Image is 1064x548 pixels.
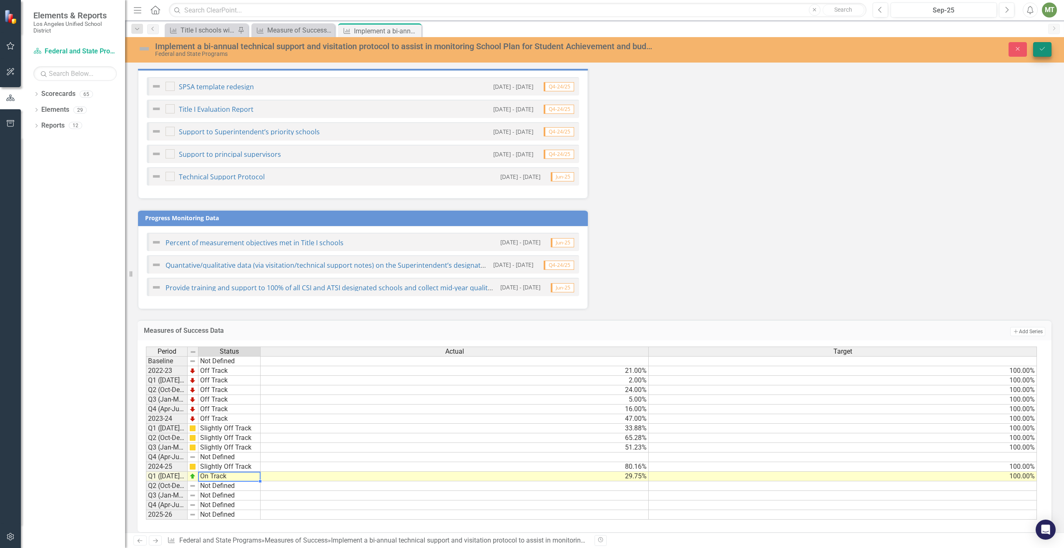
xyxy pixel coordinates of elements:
td: 51.23% [261,443,649,452]
td: 100.00% [649,366,1037,376]
img: TnMDeAgwAPMxUmUi88jYAAAAAElFTkSuQmCC [189,415,196,422]
td: Q1 ([DATE]-Sep)-23/24 [146,376,188,385]
td: Not Defined [198,510,261,520]
img: 8DAGhfEEPCf229AAAAAElFTkSuQmCC [189,492,196,499]
small: [DATE] - [DATE] [500,283,540,291]
img: Not Defined [138,42,151,55]
small: [DATE] - [DATE] [493,105,533,113]
img: 8DAGhfEEPCf229AAAAAElFTkSuQmCC [190,349,196,355]
td: Off Track [198,366,261,376]
a: Federal and State Programs [33,47,117,56]
td: Q2 (Oct-Dec)-23/24 [146,385,188,395]
span: Q4-24/25 [544,105,574,114]
div: Open Intercom Messenger [1036,520,1056,540]
td: Not Defined [198,356,261,366]
span: Period [158,348,176,355]
small: [DATE] - [DATE] [493,128,533,136]
td: Off Track [198,395,261,405]
img: TnMDeAgwAPMxUmUi88jYAAAAAElFTkSuQmCC [189,396,196,403]
span: Jun-25 [551,238,574,247]
a: Federal and State Programs [179,536,261,544]
h3: Measures of Success Data [144,327,770,334]
small: Los Angeles Unified School District [33,20,117,34]
a: Reports [41,121,65,131]
td: Not Defined [198,452,261,462]
img: Not Defined [151,81,161,91]
a: SPSA template redesign [179,82,254,91]
td: 16.00% [261,405,649,414]
small: [DATE] - [DATE] [493,83,533,90]
td: Q3 (Jan-Mar)-23/24 [146,395,188,405]
div: » » [167,536,588,545]
img: 8DAGhfEEPCf229AAAAAElFTkSuQmCC [189,454,196,460]
td: 21.00% [261,366,649,376]
td: 65.28% [261,433,649,443]
img: TnMDeAgwAPMxUmUi88jYAAAAAElFTkSuQmCC [189,367,196,374]
img: Not Defined [151,171,161,181]
td: 24.00% [261,385,649,395]
td: Off Track [198,385,261,395]
td: 80.16% [261,462,649,472]
small: [DATE] - [DATE] [500,173,540,181]
img: Not Defined [151,149,161,159]
td: 2024-25 [146,462,188,472]
td: 100.00% [649,424,1037,433]
span: Jun-25 [551,172,574,181]
a: Provide training and support to 100% of all CSI and ATSI designated schools and collect mid-year ... [166,283,710,292]
td: Slightly Off Track [198,443,261,452]
div: Measure of Success - Scorecard Report [267,25,333,35]
img: Not Defined [151,260,161,270]
img: cBAA0RP0Y6D5n+AAAAAElFTkSuQmCC [189,463,196,470]
button: Add Series [1010,327,1045,336]
td: Q1 ([DATE]-Sep)-25/26 [146,472,188,481]
td: 100.00% [649,433,1037,443]
td: 100.00% [649,405,1037,414]
td: 100.00% [649,385,1037,395]
button: Search [823,4,864,16]
td: 33.88% [261,424,649,433]
span: Search [834,6,852,13]
small: [DATE] - [DATE] [493,261,533,269]
img: cBAA0RP0Y6D5n+AAAAAElFTkSuQmCC [189,444,196,451]
span: Q4-24/25 [544,150,574,159]
a: Measure of Success - Scorecard Report [253,25,333,35]
td: Not Defined [198,500,261,510]
td: Slightly Off Track [198,462,261,472]
button: Sep-25 [891,3,997,18]
td: On Track [198,472,261,481]
input: Search Below... [33,66,117,81]
button: MT [1042,3,1057,18]
a: Percent of measurement objectives met in Title I schools [166,238,344,247]
span: Q4-24/25 [544,127,574,136]
td: 100.00% [649,443,1037,452]
img: 8DAGhfEEPCf229AAAAAElFTkSuQmCC [189,483,196,489]
a: Title I Evaluation Report [179,105,253,114]
img: ClearPoint Strategy [4,10,19,24]
div: Sep-25 [893,5,994,15]
a: Support to Superintendent’s priority schools [179,127,320,136]
img: cBAA0RP0Y6D5n+AAAAAElFTkSuQmCC [189,425,196,432]
img: TnMDeAgwAPMxUmUi88jYAAAAAElFTkSuQmCC [189,406,196,412]
div: 65 [80,90,93,98]
a: Title I schools will effectively expend at least 70% of the allocated Title I funds by end of SY. [167,25,236,35]
div: Federal and State Programs [155,51,656,57]
div: 12 [69,122,82,129]
img: TnMDeAgwAPMxUmUi88jYAAAAAElFTkSuQmCC [189,387,196,393]
h3: Progress Monitoring Data [145,215,584,221]
div: Title I schools will effectively expend at least 70% of the allocated Title I funds by end of SY. [181,25,236,35]
img: 8DAGhfEEPCf229AAAAAElFTkSuQmCC [189,502,196,508]
img: 8DAGhfEEPCf229AAAAAElFTkSuQmCC [189,511,196,518]
td: Off Track [198,414,261,424]
td: Q4 (Apr-Jun)-23/24 [146,405,188,414]
span: Target [833,348,852,355]
img: Not Defined [151,104,161,114]
td: Not Defined [198,491,261,500]
td: Baseline [146,356,188,366]
img: 8DAGhfEEPCf229AAAAAElFTkSuQmCC [189,358,196,364]
td: 2025-26 [146,510,188,520]
img: zOikAAAAAElFTkSuQmCC [189,473,196,480]
td: 2.00% [261,376,649,385]
a: Elements [41,105,69,115]
td: Slightly Off Track [198,433,261,443]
